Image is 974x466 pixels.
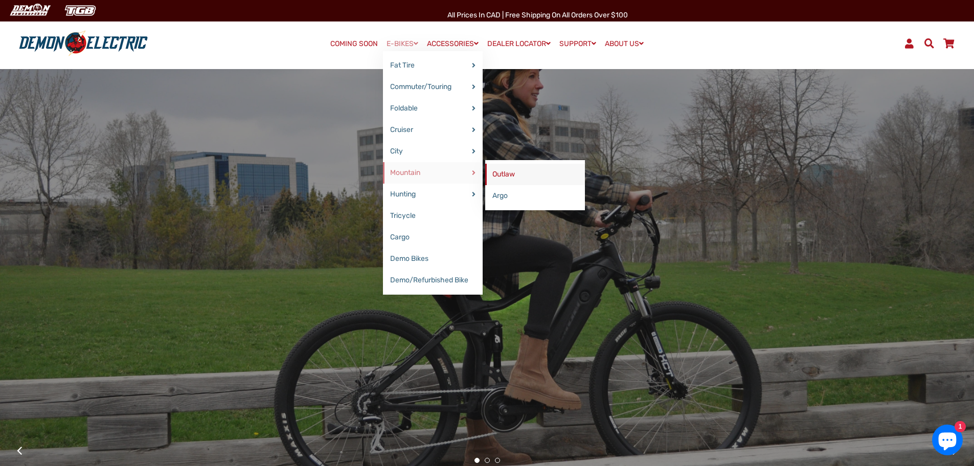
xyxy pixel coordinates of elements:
img: Demon Electric logo [15,30,151,57]
a: SUPPORT [556,36,600,51]
button: 2 of 3 [485,458,490,463]
inbox-online-store-chat: Shopify online store chat [929,425,966,458]
img: TGB Canada [59,2,101,19]
a: Cruiser [383,119,483,141]
button: 3 of 3 [495,458,500,463]
a: Fat Tire [383,55,483,76]
a: Demo Bikes [383,248,483,270]
a: ABOUT US [601,36,647,51]
a: E-BIKES [383,36,422,51]
a: ACCESSORIES [423,36,482,51]
a: Hunting [383,184,483,205]
span: All Prices in CAD | Free shipping on all orders over $100 [447,11,628,19]
a: Mountain [383,162,483,184]
button: 1 of 3 [474,458,480,463]
a: City [383,141,483,162]
img: Demon Electric [5,2,54,19]
a: DEALER LOCATOR [484,36,554,51]
a: Cargo [383,227,483,248]
a: Tricycle [383,205,483,227]
a: Foldable [383,98,483,119]
a: Argo [485,185,585,207]
a: Demo/Refurbished Bike [383,270,483,291]
a: COMING SOON [327,37,381,51]
a: Commuter/Touring [383,76,483,98]
a: Outlaw [485,164,585,185]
